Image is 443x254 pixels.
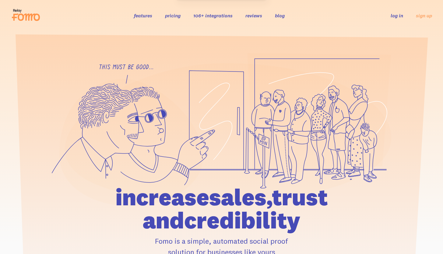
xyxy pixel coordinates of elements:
h1: increase sales, trust and credibility [81,186,363,232]
a: log in [391,12,403,19]
a: features [134,12,152,19]
a: blog [275,12,285,19]
a: 106+ integrations [193,12,233,19]
a: sign up [416,12,432,19]
a: reviews [245,12,262,19]
a: pricing [165,12,181,19]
